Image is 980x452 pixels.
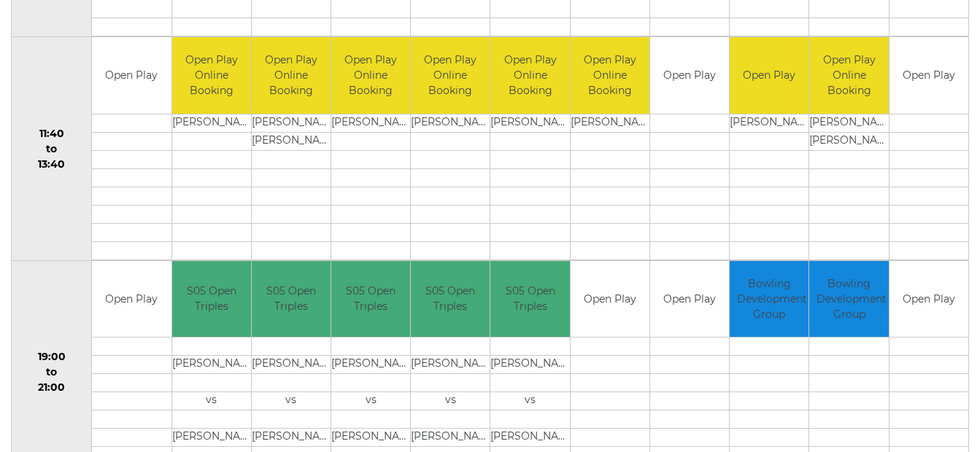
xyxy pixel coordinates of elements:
td: S05 Open Triples [252,261,331,338]
td: Open Play [650,261,729,338]
td: [PERSON_NAME] [252,356,331,374]
td: Open Play Online Booking [490,37,569,114]
td: Open Play Online Booking [411,37,490,114]
td: [PERSON_NAME] [172,429,251,447]
td: Open Play [650,37,729,114]
td: [PERSON_NAME] [809,132,888,150]
td: [PERSON_NAME] [490,356,569,374]
td: [PERSON_NAME] [411,356,490,374]
td: S05 Open Triples [331,261,410,338]
td: S05 Open Triples [490,261,569,338]
td: Open Play Online Booking [252,37,331,114]
td: vs [490,392,569,410]
td: [PERSON_NAME] [331,114,410,132]
td: 11:40 to 13:40 [12,37,92,261]
td: [PERSON_NAME] [809,114,888,132]
td: Open Play Online Booking [809,37,888,114]
td: vs [331,392,410,410]
td: Open Play [571,261,649,338]
td: [PERSON_NAME] [252,114,331,132]
td: vs [411,392,490,410]
td: Open Play Online Booking [331,37,410,114]
td: [PERSON_NAME] [490,114,569,132]
td: Open Play [730,37,809,114]
td: [PERSON_NAME] [411,429,490,447]
td: vs [172,392,251,410]
td: [PERSON_NAME] [252,132,331,150]
td: Open Play [890,261,968,338]
td: vs [252,392,331,410]
td: S05 Open Triples [172,261,251,338]
td: [PERSON_NAME] [331,356,410,374]
td: Open Play [92,261,171,338]
td: [PERSON_NAME] [172,114,251,132]
td: Bowling Development Group [809,261,888,338]
td: Open Play Online Booking [172,37,251,114]
td: [PERSON_NAME] [172,356,251,374]
td: Open Play [890,37,968,114]
td: [PERSON_NAME] [331,429,410,447]
td: Bowling Development Group [730,261,809,338]
td: [PERSON_NAME] [411,114,490,132]
td: [PERSON_NAME] [490,429,569,447]
td: S05 Open Triples [411,261,490,338]
td: Open Play [92,37,171,114]
td: Open Play Online Booking [571,37,649,114]
td: [PERSON_NAME] [252,429,331,447]
td: [PERSON_NAME] [730,114,809,132]
td: [PERSON_NAME] [571,114,649,132]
